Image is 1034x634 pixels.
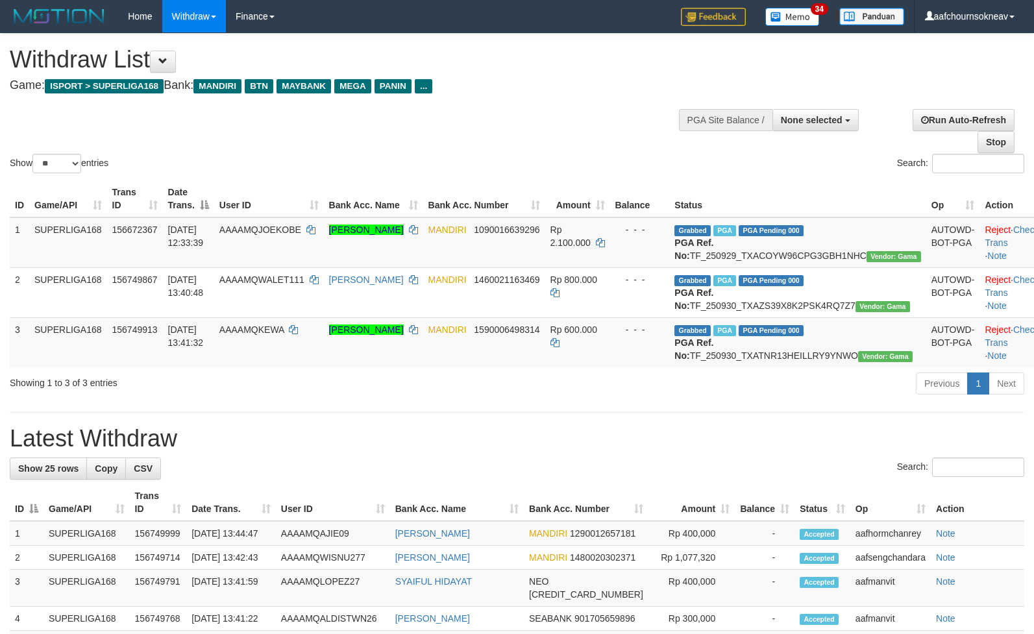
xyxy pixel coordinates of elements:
[926,217,980,268] td: AUTOWD-BOT-PGA
[428,324,467,335] span: MANDIRI
[570,528,635,539] span: Copy 1290012657181 to clipboard
[277,79,331,93] span: MAYBANK
[610,180,670,217] th: Balance
[29,267,107,317] td: SUPERLIGA168
[130,484,187,521] th: Trans ID: activate to sort column ascending
[276,484,390,521] th: User ID: activate to sort column ascending
[867,251,921,262] span: Vendor URL: https://trx31.1velocity.biz
[739,225,804,236] span: PGA Pending
[615,273,665,286] div: - - -
[474,274,539,285] span: Copy 1460021163469 to clipboard
[334,79,371,93] span: MEGA
[10,180,29,217] th: ID
[168,225,204,248] span: [DATE] 12:33:39
[10,6,108,26] img: MOTION_logo.png
[163,180,214,217] th: Date Trans.: activate to sort column descending
[43,607,130,631] td: SUPERLIGA168
[648,521,735,546] td: Rp 400,000
[219,225,301,235] span: AAAAMQJOEKOBE
[428,225,467,235] span: MANDIRI
[186,484,276,521] th: Date Trans.: activate to sort column ascending
[130,521,187,546] td: 156749999
[926,180,980,217] th: Op: activate to sort column ascending
[529,576,548,587] span: NEO
[10,570,43,607] td: 3
[669,217,926,268] td: TF_250929_TXACOYW96CPG3GBH1NHC
[669,267,926,317] td: TF_250930_TXAZS39X8K2PSK4RQ7Z7
[10,47,676,73] h1: Withdraw List
[134,463,153,474] span: CSV
[550,324,597,335] span: Rp 600.000
[107,180,163,217] th: Trans ID: activate to sort column ascending
[681,8,746,26] img: Feedback.jpg
[10,79,676,92] h4: Game: Bank:
[674,337,713,361] b: PGA Ref. No:
[168,274,204,298] span: [DATE] 13:40:48
[713,275,736,286] span: Marked by aafsengchandara
[800,614,839,625] span: Accepted
[18,463,79,474] span: Show 25 rows
[800,529,839,540] span: Accepted
[276,607,390,631] td: AAAAMQALDISTWN26
[850,570,931,607] td: aafmanvit
[29,180,107,217] th: Game/API: activate to sort column ascending
[245,79,273,93] span: BTN
[735,570,794,607] td: -
[43,570,130,607] td: SUPERLIGA168
[735,607,794,631] td: -
[545,180,610,217] th: Amount: activate to sort column ascending
[130,570,187,607] td: 156749791
[10,607,43,631] td: 4
[112,274,158,285] span: 156749867
[214,180,324,217] th: User ID: activate to sort column ascending
[130,546,187,570] td: 156749714
[674,275,711,286] span: Grabbed
[550,274,597,285] span: Rp 800.000
[897,154,1024,173] label: Search:
[839,8,904,25] img: panduan.png
[926,267,980,317] td: AUTOWD-BOT-PGA
[987,250,1007,261] a: Note
[932,457,1024,477] input: Search:
[713,225,736,236] span: Marked by aafsengchandara
[10,484,43,521] th: ID: activate to sort column descending
[329,324,404,335] a: [PERSON_NAME]
[936,576,955,587] a: Note
[45,79,164,93] span: ISPORT > SUPERLIGA168
[987,300,1007,311] a: Note
[989,372,1024,395] a: Next
[10,154,108,173] label: Show entries
[276,570,390,607] td: AAAAMQLOPEZ27
[936,613,955,624] a: Note
[219,274,304,285] span: AAAAMQWALET111
[897,457,1024,477] label: Search:
[329,225,404,235] a: [PERSON_NAME]
[474,324,539,335] span: Copy 1590006498314 to clipboard
[395,528,470,539] a: [PERSON_NAME]
[529,528,567,539] span: MANDIRI
[10,317,29,367] td: 3
[395,552,470,563] a: [PERSON_NAME]
[395,613,470,624] a: [PERSON_NAME]
[29,317,107,367] td: SUPERLIGA168
[529,552,567,563] span: MANDIRI
[524,484,648,521] th: Bank Acc. Number: activate to sort column ascending
[32,154,81,173] select: Showentries
[648,546,735,570] td: Rp 1,077,320
[978,131,1015,153] a: Stop
[674,325,711,336] span: Grabbed
[674,238,713,261] b: PGA Ref. No:
[850,521,931,546] td: aafhormchanrey
[781,115,843,125] span: None selected
[916,372,968,395] a: Previous
[186,546,276,570] td: [DATE] 13:42:43
[43,521,130,546] td: SUPERLIGA168
[168,324,204,348] span: [DATE] 13:41:32
[936,528,955,539] a: Note
[112,225,158,235] span: 156672367
[987,350,1007,361] a: Note
[735,484,794,521] th: Balance: activate to sort column ascending
[10,546,43,570] td: 2
[985,324,1011,335] a: Reject
[967,372,989,395] a: 1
